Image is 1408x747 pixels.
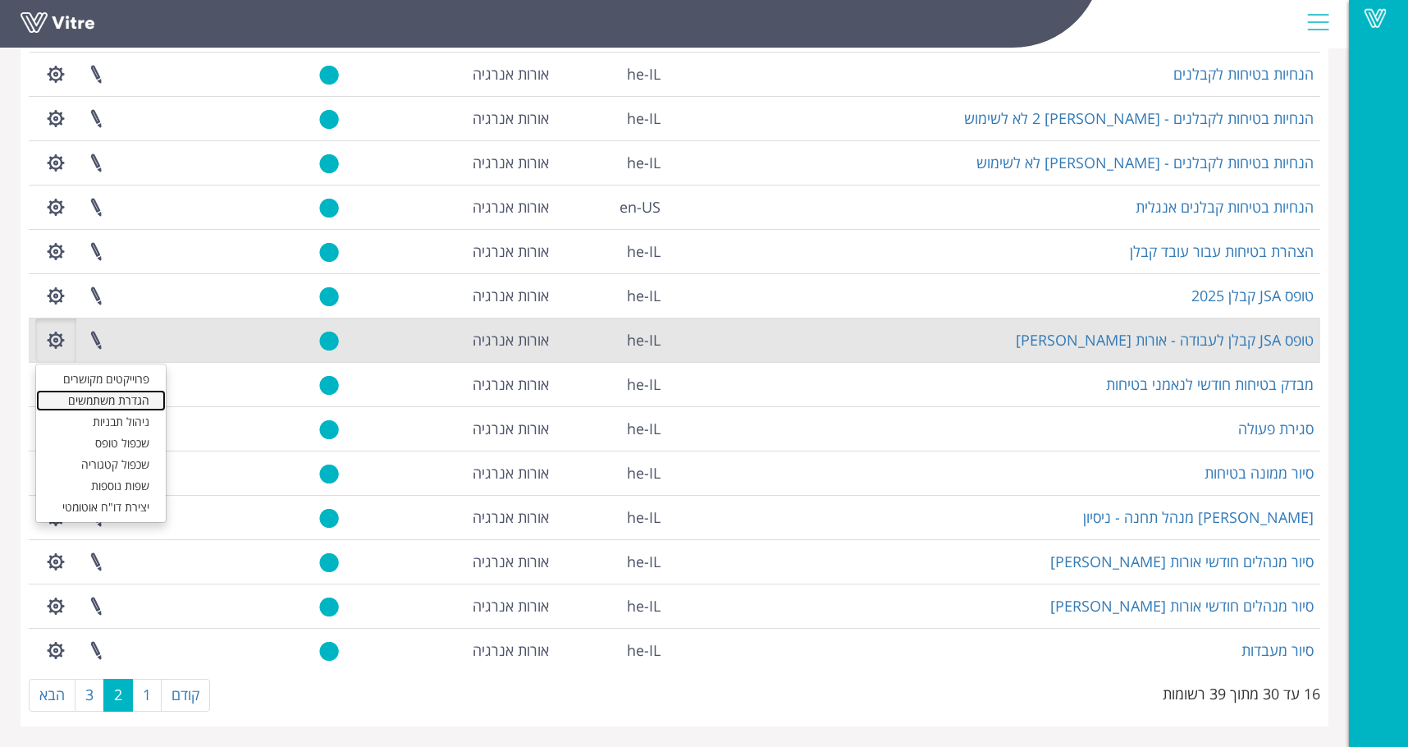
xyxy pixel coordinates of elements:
[1163,677,1320,705] div: 16 עד 30 מתוך 39 רשומות
[1136,197,1314,217] a: הנחיות בטיחות קבלנים אנגלית
[161,679,210,712] a: קודם
[29,679,75,712] a: הבא
[1205,463,1314,483] a: סיור ממונה בטיחות
[555,52,667,96] td: he-IL
[473,153,549,172] span: 321
[473,241,549,261] span: 321
[319,109,339,130] img: yes
[555,140,667,185] td: he-IL
[555,451,667,495] td: he-IL
[1241,640,1314,660] a: סיור מעבדות
[473,419,549,438] span: 321
[36,390,166,411] a: הגדרת משתמשים
[36,433,166,454] a: שכפול טופס
[555,273,667,318] td: he-IL
[36,369,166,390] a: פרוייקטים מקושרים
[36,454,166,475] a: שכפול קטגוריה
[555,539,667,584] td: he-IL
[1083,507,1314,527] a: [PERSON_NAME] מנהל תחנה - ניסיון
[555,318,667,362] td: he-IL
[473,374,549,394] span: 321
[319,597,339,617] img: yes
[319,552,339,573] img: yes
[473,596,549,616] span: 321
[319,286,339,307] img: yes
[555,229,667,273] td: he-IL
[319,419,339,440] img: yes
[555,96,667,140] td: he-IL
[132,679,162,712] a: 1
[36,411,166,433] a: ניהול תבניות
[964,108,1314,128] a: הנחיות בטיחות לקבלנים - [PERSON_NAME] 2 לא לשימוש
[1173,64,1314,84] a: הנחיות בטיחות לקבלנים
[319,65,339,85] img: yes
[473,463,549,483] span: 321
[103,679,133,712] a: 2
[976,153,1314,172] a: הנחיות בטיחות לקבלנים - [PERSON_NAME] לא לשימוש
[1238,419,1314,438] a: סגירת פעולה
[319,508,339,529] img: yes
[473,552,549,571] span: 321
[473,64,549,84] span: 321
[473,507,549,527] span: 321
[319,464,339,484] img: yes
[555,495,667,539] td: he-IL
[555,584,667,628] td: he-IL
[1106,374,1314,394] a: מבדק בטיחות חודשי לנאמני בטיחות
[1130,241,1314,261] a: הצהרת בטיחות עבור עובד קבלן
[555,185,667,229] td: en-US
[75,679,104,712] a: 3
[555,406,667,451] td: he-IL
[473,330,549,350] span: 321
[319,331,339,351] img: yes
[473,640,549,660] span: 321
[473,108,549,128] span: 321
[1191,286,1314,305] a: טופס JSA קבלן 2025
[36,475,166,497] a: שפות נוספות
[1050,552,1314,571] a: סיור מנהלים חודשי אורות [PERSON_NAME]
[473,197,549,217] span: 321
[473,286,549,305] span: 321
[319,641,339,662] img: yes
[1016,330,1314,350] a: טופס JSA קבלן לעבודה - אורות [PERSON_NAME]
[555,628,667,672] td: he-IL
[36,497,166,518] a: יצירת דו"ח אוטומטי
[555,362,667,406] td: he-IL
[319,242,339,263] img: yes
[319,375,339,396] img: yes
[319,154,339,174] img: yes
[1050,596,1314,616] a: סיור מנהלים חודשי אורות [PERSON_NAME]
[319,198,339,218] img: yes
